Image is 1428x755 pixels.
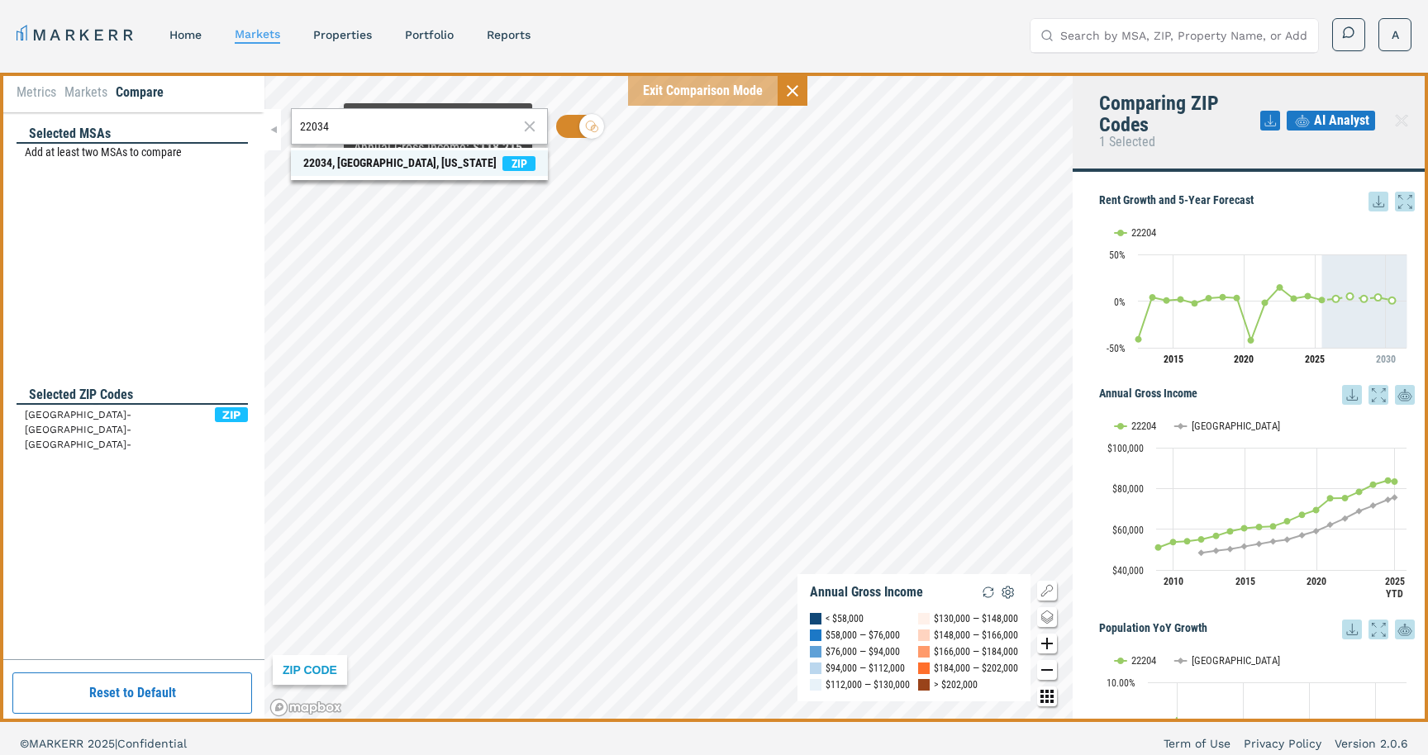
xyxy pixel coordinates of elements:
path: Saturday, 14 Jun, 20:00, 83,428.18. 22204. [1392,478,1398,485]
tspan: 2020 [1234,354,1254,365]
button: Reset to Default [12,672,252,714]
path: Saturday, 14 Dec, 19:00, 50,230.26. USA. [1227,546,1234,553]
path: Wednesday, 14 Dec, 19:00, 61,414.47. 22204. [1270,523,1277,529]
path: Monday, 14 Dec, 19:00, 52,725.9. USA. [1256,541,1263,548]
div: 22034, [GEOGRAPHIC_DATA], [US_STATE] [303,154,497,172]
text: $80,000 [1112,483,1144,495]
path: Sunday, 28 Jun, 20:00, 1.69. 22204. [1178,297,1184,303]
path: Saturday, 28 Jun, 20:00, 1. 22204. [1319,297,1326,303]
path: Saturday, 14 Dec, 19:00, 83,872.86. 22204. [1385,477,1392,484]
p: Add at least two MSAs to compare [25,144,248,161]
img: Settings [998,582,1018,602]
path: Friday, 28 Jun, 20:00, 5.22. 22204. [1305,293,1311,300]
span: A [1392,26,1399,43]
path: Saturday, 14 Dec, 19:00, 58,941.7. 22204. [1227,528,1234,534]
path: Saturday, 14 Jun, 20:00, 75,581.77. USA. [1392,494,1398,501]
path: Friday, 14 Dec, 19:00, 67,014.33. 22204. [1299,511,1306,518]
button: Other options map button [1037,686,1057,706]
button: Show 22204 [1115,481,1158,493]
a: properties [313,28,372,41]
button: Zoom out map button [1037,660,1057,680]
svg: Interactive chart [1099,405,1415,611]
div: Annual Gross Income [810,584,923,601]
path: Saturday, 14 Dec, 19:00, 74,479.22. USA. [1385,496,1392,503]
div: $94,000 — $112,000 [826,660,905,677]
path: Thursday, 14 Dec, 19:00, 54,882.3. USA. [1284,536,1291,543]
h5: Rent Growth and 5-Year Forecast [1099,192,1415,211]
path: Tuesday, 14 Dec, 19:00, 54,049.86. 22204. [1184,538,1191,544]
path: Saturday, 14 Dec, 19:00, 59,052.65. USA. [1313,528,1320,534]
div: $58,000 — $76,000 [826,627,900,643]
h5: 1 Selected [1099,135,1260,149]
span: Confidential [117,737,187,750]
text: [GEOGRAPHIC_DATA] [1192,654,1280,667]
path: Friday, 14 Dec, 19:00, 56,689.41. 22204. [1213,533,1220,539]
path: Sunday, 14 Dec, 19:00, 51,057.5. 22204. [1155,544,1162,551]
button: AI Analyst [1287,111,1375,131]
path: Monday, 28 Jun, 20:00, -1.86. 22204. [1262,300,1269,306]
text: [GEOGRAPHIC_DATA] [1192,420,1280,432]
div: < $58,000 [826,610,864,627]
div: $76,000 — $94,000 [826,643,900,660]
button: Show 22204 [1115,715,1158,728]
a: markets [235,27,280,40]
div: Rent Growth and 5-Year Forecast. Highcharts interactive chart. [1099,211,1415,377]
path: Thursday, 14 Dec, 19:00, 63,883.86. 22204. [1284,518,1291,525]
path: Friday, 28 Jun, 20:00, 0.74. 22204. [1389,297,1396,304]
path: Monday, 28 Jun, 20:00, 4.98. 22204. [1347,293,1354,300]
path: Friday, 28 Jun, 20:00, 4.03. 22204. [1150,294,1156,301]
li: Markets [64,83,107,102]
li: Compare [116,83,164,102]
div: > $202,000 [934,677,978,693]
path: Thursday, 28 Jun, 20:00, 4.16. 22204. [1220,294,1226,301]
div: $148,000 — $166,000 [934,627,1018,643]
text: 0% [1114,297,1126,308]
path: Thursday, 28 Jun, 20:00, 3.94. 22204. [1375,294,1382,301]
path: Sunday, 14 Dec, 19:00, 51,504.4. USA. [1241,544,1248,550]
path: Saturday, 28 Jun, 20:00, 0.64. 22204. [1164,297,1170,304]
path: Friday, 14 Dec, 19:00, 57,044.4. USA. [1299,532,1306,539]
text: 2020 [1307,576,1326,587]
text: 22204 [1131,420,1156,432]
button: Change style map button [1037,607,1057,627]
div: Selected MSAs [17,125,248,144]
path: Wednesday, 14 Dec, 19:00, 53,983.94. USA. [1270,539,1277,545]
text: 50% [1109,249,1126,261]
a: Term of Use [1164,735,1230,752]
h5: Annual Gross Income [1099,385,1415,405]
span: Search Bar Suggestion Item: 22034, Fairfax, Virginia [291,150,548,176]
div: $130,000 — $148,000 [934,610,1018,627]
path: Sunday, 28 Jun, 20:00, -42.08. 22204. [1248,337,1254,344]
text: $100,000 [1107,443,1144,454]
path: Tuesday, 14 Dec, 19:00, 75,220.51. 22204. [1342,495,1349,501]
div: ZIP CODE [273,655,347,685]
div: $112,000 — $130,000 [826,677,910,693]
tspan: 2030 [1376,354,1396,365]
button: A [1378,18,1411,51]
path: Wednesday, 14 Dec, 19:00, 55,012.47. 22204. [1198,536,1205,543]
path: Thursday, 14 Dec, 19:00, 71,581.9. USA. [1370,502,1377,509]
text: $40,000 [1112,565,1144,577]
text: 22204 [1131,654,1156,667]
path: Tuesday, 28 Jun, 20:00, -2.44. 22204. [1192,300,1198,306]
span: MARKERR [29,737,88,750]
text: 10.00% [1107,677,1135,689]
input: Search by MSA or ZIP Code [300,118,518,135]
span: AI Analyst [1314,111,1369,131]
text: 2015 [1235,576,1255,587]
a: MARKERR [17,23,136,46]
input: Search by MSA, ZIP, Property Name, or Address [1060,19,1308,52]
path: Saturday, 14 Dec, 19:00, 69,394.52. 22204. [1313,506,1320,513]
path: Wednesday, 14 Dec, 19:00, 78,330.14. 22204. [1356,488,1363,495]
img: Reload Legend [978,582,998,602]
path: Wednesday, 28 Jun, 20:00, 2.63. 22204. [1291,296,1297,302]
path: Monday, 14 Dec, 19:00, 75,174.78. 22204. [1327,495,1334,501]
path: Sunday, 14 Dec, 19:00, 60,512.19. 22204. [1241,525,1248,531]
canvas: Map [264,73,1073,722]
path: Monday, 14 Dec, 19:00, 61,068.57. 22204. [1256,524,1263,530]
button: Show USA [1175,481,1209,493]
li: Metrics [17,83,56,102]
path: Tuesday, 14 Dec, 19:00, 65,256.11. USA. [1342,515,1349,522]
g: 22204, line 2 of 2 with 5 data points. [1333,293,1396,304]
h5: Population YoY Growth [1099,620,1415,639]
